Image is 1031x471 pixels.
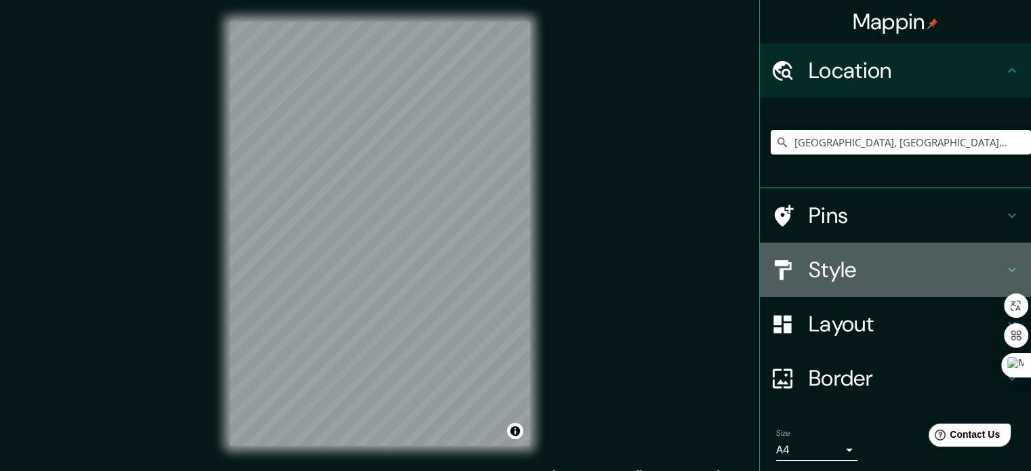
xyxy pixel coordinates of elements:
canvas: Map [230,22,530,446]
div: A4 [776,439,857,461]
h4: Location [809,57,1004,84]
h4: Pins [809,202,1004,229]
img: pin-icon.png [927,18,938,29]
div: Layout [760,297,1031,351]
h4: Layout [809,310,1004,337]
div: Pins [760,188,1031,243]
div: Style [760,243,1031,297]
h4: Border [809,365,1004,392]
h4: Style [809,256,1004,283]
div: Border [760,351,1031,405]
label: Size [776,428,790,439]
div: Location [760,43,1031,98]
button: Toggle attribution [507,423,523,439]
input: Pick your city or area [771,130,1031,155]
iframe: Help widget launcher [910,418,1016,456]
h4: Mappin [853,8,939,35]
